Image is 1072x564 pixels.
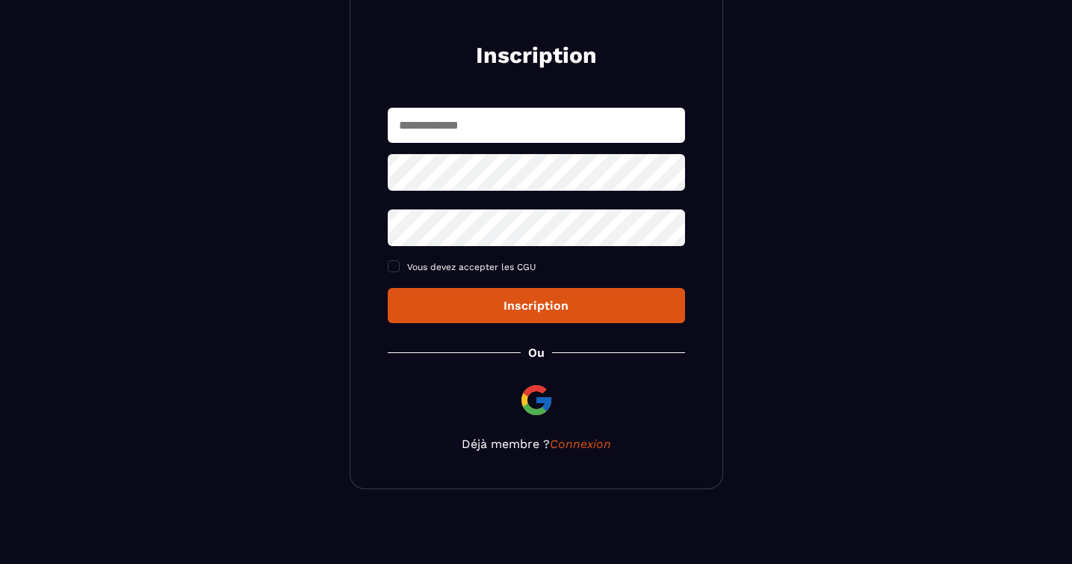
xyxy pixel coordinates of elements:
[406,40,667,70] h2: Inscription
[388,437,685,451] p: Déjà membre ?
[518,382,554,418] img: google
[407,262,536,272] span: Vous devez accepter les CGU
[400,298,673,313] div: Inscription
[388,288,685,323] button: Inscription
[550,437,611,451] a: Connexion
[528,346,545,360] p: Ou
